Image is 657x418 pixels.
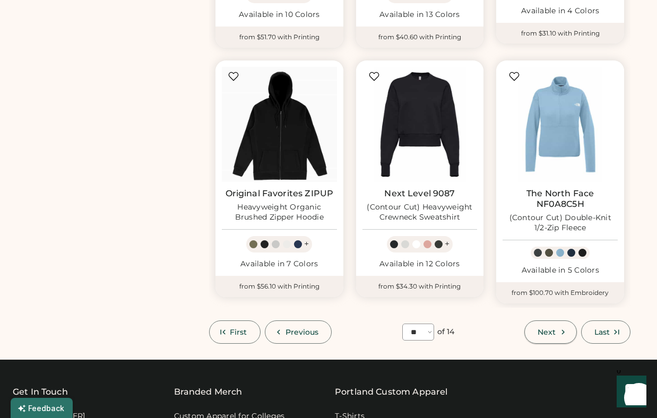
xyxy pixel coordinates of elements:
button: First [209,320,261,344]
span: First [230,328,247,336]
div: + [445,238,449,250]
div: from $100.70 with Embroidery [496,282,624,303]
a: Original Favorites ZIPUP [226,188,334,199]
a: Portland Custom Apparel [335,386,447,398]
a: Next Level 9087 [384,188,455,199]
div: Available in 10 Colors [222,10,337,20]
div: of 14 [437,327,455,337]
span: Last [594,328,610,336]
div: (Contour Cut) Double-Knit 1/2-Zip Fleece [503,213,618,234]
div: Heavyweight Organic Brushed Zipper Hoodie [222,202,337,223]
div: (Contour Cut) Heavyweight Crewneck Sweatshirt [362,202,478,223]
button: Previous [265,320,332,344]
div: from $34.30 with Printing [356,276,484,297]
div: Branded Merch [174,386,243,398]
span: Next [538,328,556,336]
div: from $31.10 with Printing [496,23,624,44]
div: Available in 7 Colors [222,259,337,269]
img: Original Favorites ZIPUP Heavyweight Organic Brushed Zipper Hoodie [222,67,337,182]
div: Available in 13 Colors [362,10,478,20]
button: Next [524,320,576,344]
div: + [304,238,309,250]
div: Available in 4 Colors [503,6,618,16]
div: from $40.60 with Printing [356,27,484,48]
a: The North Face NF0A8C5H [503,188,618,210]
img: The North Face NF0A8C5H (Contour Cut) Double-Knit 1/2-Zip Fleece [503,67,618,182]
div: Get In Touch [13,386,68,398]
button: Last [581,320,630,344]
span: Previous [286,328,319,336]
iframe: Front Chat [607,370,652,416]
div: Available in 12 Colors [362,259,478,269]
div: Available in 5 Colors [503,265,618,276]
div: from $51.70 with Printing [215,27,343,48]
div: from $56.10 with Printing [215,276,343,297]
img: Next Level 9087 (Contour Cut) Heavyweight Crewneck Sweatshirt [362,67,478,182]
